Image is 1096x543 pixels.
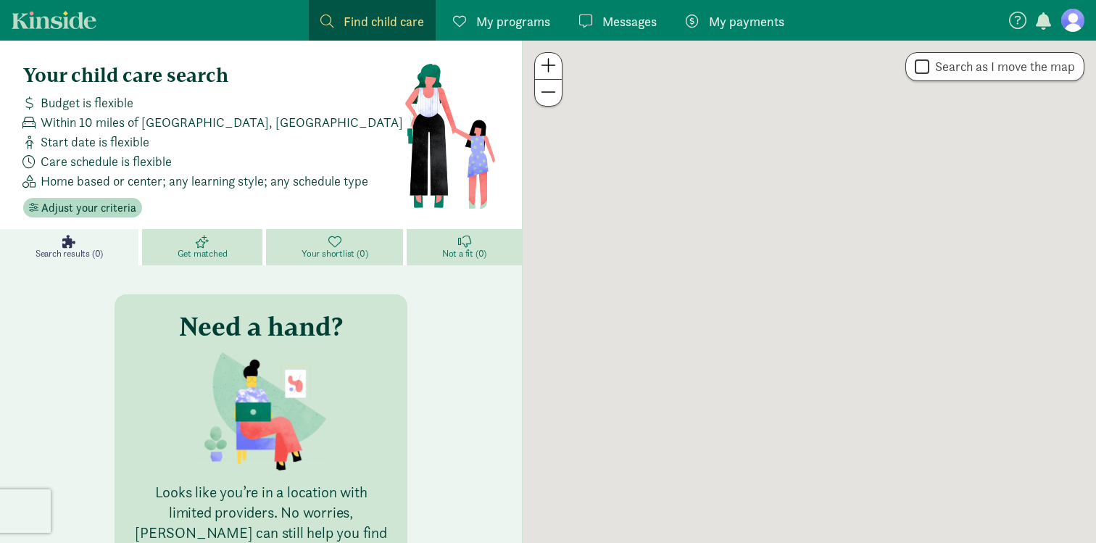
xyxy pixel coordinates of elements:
[178,248,228,260] span: Get matched
[23,198,142,218] button: Adjust your criteria
[476,12,550,31] span: My programs
[36,248,103,260] span: Search results (0)
[41,171,368,191] span: Home based or center; any learning style; any schedule type
[142,229,266,265] a: Get matched
[302,248,368,260] span: Your shortlist (0)
[266,229,407,265] a: Your shortlist (0)
[929,58,1075,75] label: Search as I move the map
[41,152,172,171] span: Care schedule is flexible
[709,12,784,31] span: My payments
[41,199,136,217] span: Adjust your criteria
[407,229,522,265] a: Not a fit (0)
[179,312,343,341] h3: Need a hand?
[23,64,404,87] h4: Your child care search
[41,112,403,132] span: Within 10 miles of [GEOGRAPHIC_DATA], [GEOGRAPHIC_DATA]
[602,12,657,31] span: Messages
[344,12,424,31] span: Find child care
[41,132,149,152] span: Start date is flexible
[12,11,96,29] a: Kinside
[41,93,133,112] span: Budget is flexible
[442,248,486,260] span: Not a fit (0)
